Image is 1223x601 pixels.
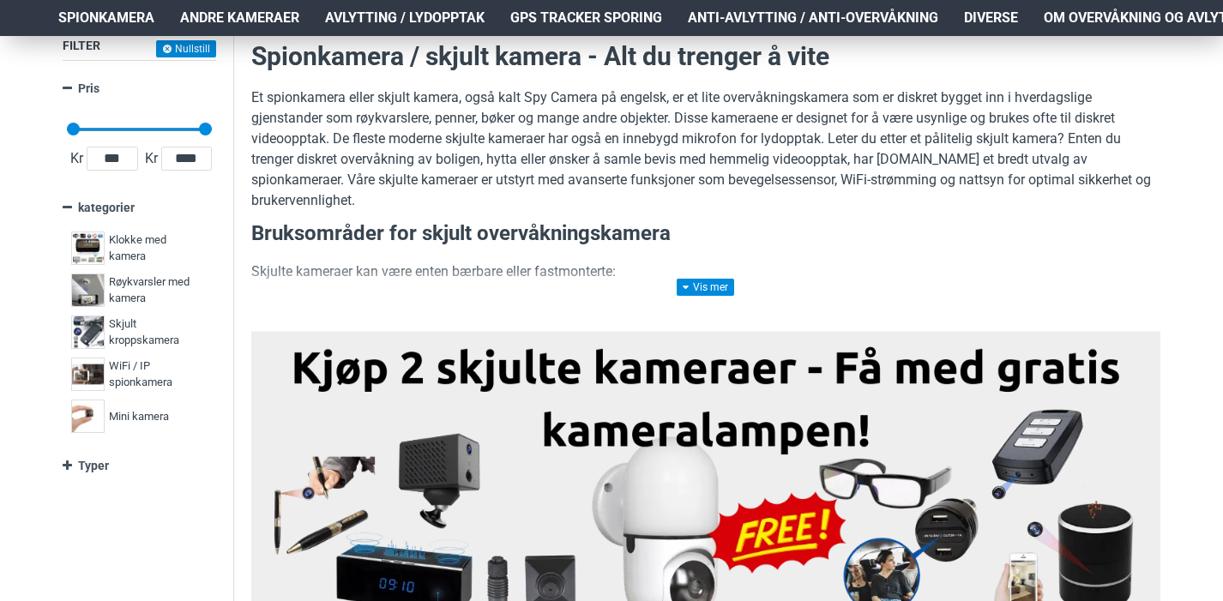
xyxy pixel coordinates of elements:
[286,291,1160,332] li: Disse kan tas med overalt og brukes til skjult filming i situasjoner der diskresjon er nødvendig ...
[688,8,938,28] span: Anti-avlytting / Anti-overvåkning
[63,193,216,223] a: kategorier
[180,8,299,28] span: Andre kameraer
[71,358,105,391] img: WiFi / IP spionkamera
[109,408,169,425] span: Mini kamera
[142,148,161,169] span: Kr
[286,292,442,309] strong: Bærbare spionkameraer:
[251,87,1160,211] p: Et spionkamera eller skjult kamera, også kalt Spy Camera på engelsk, er et lite overvåkningskamer...
[71,231,105,265] img: Klokke med kamera
[325,8,485,28] span: Avlytting / Lydopptak
[71,316,105,349] img: Skjult kroppskamera
[71,400,105,433] img: Mini kamera
[58,8,154,28] span: Spionkamera
[109,273,203,307] span: Røykvarsler med kamera
[63,451,216,481] a: Typer
[251,219,1160,249] h3: Bruksområder for skjult overvåkningskamera
[964,8,1018,28] span: Diverse
[71,273,105,307] img: Røykvarsler med kamera
[63,39,100,52] span: Filter
[67,148,87,169] span: Kr
[109,231,203,265] span: Klokke med kamera
[63,74,216,104] a: Pris
[510,8,662,28] span: GPS Tracker Sporing
[251,261,1160,282] p: Skjulte kameraer kan være enten bærbare eller fastmonterte:
[156,40,216,57] button: Nullstill
[251,39,1160,75] h2: Spionkamera / skjult kamera - Alt du trenger å vite
[109,316,203,349] span: Skjult kroppskamera
[109,358,203,391] span: WiFi / IP spionkamera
